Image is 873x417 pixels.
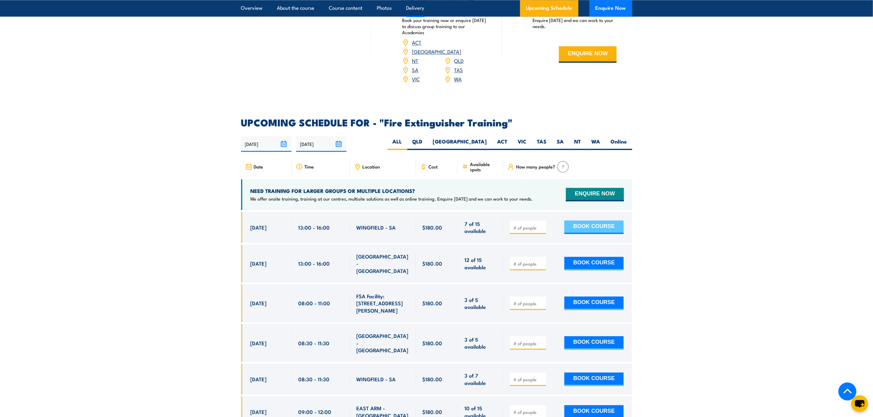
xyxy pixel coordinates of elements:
span: 3 of 7 available [464,372,497,386]
span: [GEOGRAPHIC_DATA] - [GEOGRAPHIC_DATA] [357,253,409,274]
label: TAS [532,138,552,150]
a: TAS [454,66,463,73]
a: QLD [454,57,464,64]
button: BOOK COURSE [564,372,624,386]
span: $180.00 [423,224,442,231]
label: NT [569,138,586,150]
span: [DATE] [251,224,267,231]
span: [DATE] [251,375,267,383]
span: 08:30 - 11:30 [299,339,330,346]
button: BOOK COURSE [564,257,624,270]
input: # of people [513,261,544,267]
span: WINGFIELD - SA [357,224,396,231]
a: WA [454,75,462,82]
a: SA [412,66,418,73]
span: Time [305,164,314,169]
h4: NEED TRAINING FOR LARGER GROUPS OR MULTIPLE LOCATIONS? [251,187,533,194]
input: # of people [513,300,544,306]
span: FSA Facility: [STREET_ADDRESS][PERSON_NAME] [357,292,409,314]
input: To date [296,136,347,152]
p: Book your training now or enquire [DATE] to discuss group training to our Academies [402,17,486,35]
span: Location [363,164,380,169]
a: NT [412,57,418,64]
button: BOOK COURSE [564,296,624,310]
label: SA [552,138,569,150]
button: ENQUIRE NOW [566,188,624,201]
span: $180.00 [423,299,442,306]
a: ACT [412,38,421,46]
a: VIC [412,75,420,82]
h2: UPCOMING SCHEDULE FOR - "Fire Extinguisher Training" [241,118,632,126]
span: 3 of 5 available [464,336,497,350]
span: 08:30 - 11:30 [299,375,330,383]
label: [GEOGRAPHIC_DATA] [428,138,492,150]
a: [GEOGRAPHIC_DATA] [412,48,461,55]
label: QLD [407,138,428,150]
input: # of people [513,376,544,383]
label: ACT [492,138,513,150]
span: 7 of 15 available [464,220,497,234]
span: $180.00 [423,408,442,415]
span: 13:00 - 16:00 [299,260,330,267]
label: VIC [513,138,532,150]
span: How many people? [516,164,555,169]
input: # of people [513,340,544,346]
span: Available spots [470,161,499,172]
span: [DATE] [251,408,267,415]
button: BOOK COURSE [564,220,624,234]
label: WA [586,138,606,150]
input: # of people [513,225,544,231]
input: From date [241,136,292,152]
button: BOOK COURSE [564,336,624,350]
button: chat-button [851,395,868,412]
input: # of people [513,409,544,415]
span: $180.00 [423,339,442,346]
span: $180.00 [423,375,442,383]
span: [GEOGRAPHIC_DATA] - [GEOGRAPHIC_DATA] [357,332,409,354]
p: We offer onsite training, training at our centres, multisite solutions as well as online training... [251,196,533,202]
span: [DATE] [251,299,267,306]
span: Cost [429,164,438,169]
p: Enquire [DATE] and we can work to your needs. [533,17,617,29]
span: 3 of 5 available [464,296,497,310]
span: [DATE] [251,339,267,346]
button: ENQUIRE NOW [559,46,617,63]
span: 13:00 - 16:00 [299,224,330,231]
span: $180.00 [423,260,442,267]
span: WINGFIELD - SA [357,375,396,383]
span: 08:00 - 11:00 [299,299,330,306]
span: Date [254,164,263,169]
span: 09:00 - 12:00 [299,408,332,415]
span: 12 of 15 available [464,256,497,270]
label: ALL [387,138,407,150]
label: Online [606,138,632,150]
span: [DATE] [251,260,267,267]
